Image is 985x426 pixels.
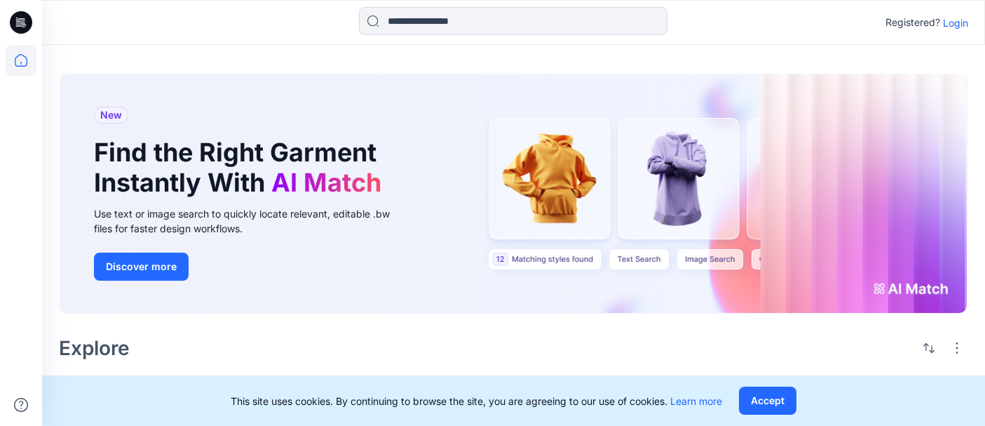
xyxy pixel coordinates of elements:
button: Accept [739,387,796,415]
a: Learn more [670,395,722,407]
span: AI Match [271,167,381,198]
p: Login [943,15,968,30]
div: Use text or image search to quickly locate relevant, editable .bw files for faster design workflows. [94,206,409,236]
h2: Explore [59,337,130,359]
p: Registered? [885,14,940,31]
span: New [100,107,122,124]
h1: Find the Right Garment Instantly With [94,138,388,198]
p: This site uses cookies. By continuing to browse the site, you are agreeing to our use of cookies. [231,394,722,408]
button: Discover more [94,253,189,281]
